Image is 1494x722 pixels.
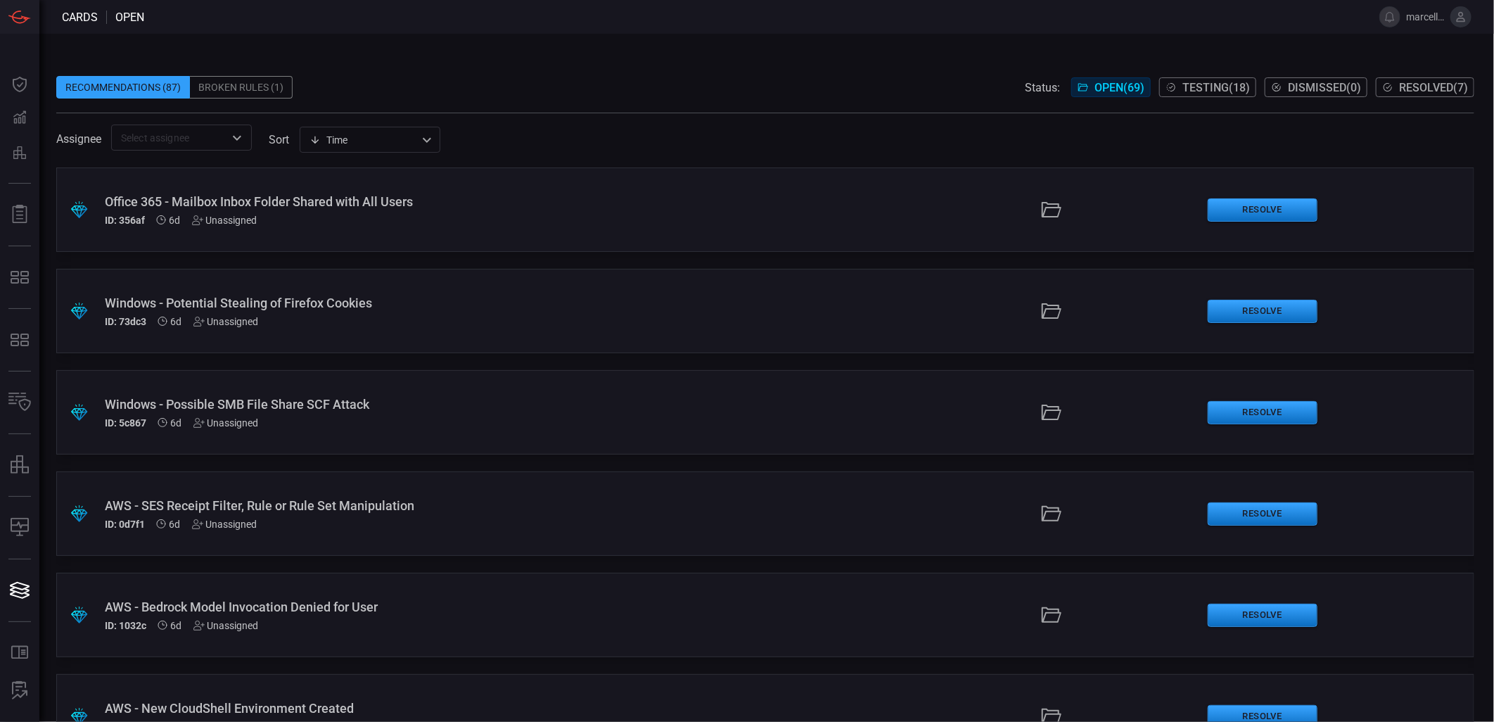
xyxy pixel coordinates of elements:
[1406,11,1445,23] span: marcellinus.chua
[105,519,145,530] h5: ID: 0d7f1
[62,11,98,24] span: Cards
[227,128,247,148] button: Open
[3,101,37,135] button: Detections
[1208,300,1317,323] button: Resolve
[3,68,37,101] button: Dashboard
[1182,81,1250,94] span: Testing ( 18 )
[105,600,623,614] div: AWS - Bedrock Model Invocation Denied for User
[3,511,37,545] button: Compliance Monitoring
[3,448,37,482] button: assets
[105,215,145,226] h5: ID: 356af
[170,215,181,226] span: Oct 08, 2025 10:35 PM
[1399,81,1468,94] span: Resolved ( 7 )
[105,620,146,631] h5: ID: 1032c
[170,519,181,530] span: Oct 08, 2025 10:28 PM
[1208,198,1317,222] button: Resolve
[105,194,623,209] div: Office 365 - Mailbox Inbox Folder Shared with All Users
[1159,77,1256,97] button: Testing(18)
[56,132,101,146] span: Assignee
[115,11,144,24] span: open
[1208,502,1317,526] button: Resolve
[269,133,289,146] label: sort
[105,417,146,429] h5: ID: 5c867
[105,397,623,412] div: Windows - Possible SMB File Share SCF Attack
[115,129,224,146] input: Select assignee
[193,417,259,429] div: Unassigned
[1376,77,1474,97] button: Resolved(7)
[3,135,37,169] button: Preventions
[105,316,146,327] h5: ID: 73dc3
[3,323,37,357] button: MITRE - Detection Posture
[1208,604,1317,627] button: Resolve
[171,620,182,631] span: Oct 08, 2025 10:28 PM
[309,133,418,147] div: Time
[3,260,37,294] button: MITRE - Exposures
[171,417,182,429] span: Oct 08, 2025 10:28 PM
[192,519,257,530] div: Unassigned
[105,701,623,716] div: AWS - New CloudShell Environment Created
[171,316,182,327] span: Oct 08, 2025 10:28 PM
[56,76,190,99] div: Recommendations (87)
[3,574,37,607] button: Cards
[3,386,37,419] button: Inventory
[193,316,259,327] div: Unassigned
[105,296,623,310] div: Windows - Potential Stealing of Firefox Cookies
[1025,81,1060,94] span: Status:
[1265,77,1367,97] button: Dismissed(0)
[1208,401,1317,424] button: Resolve
[3,198,37,232] button: Reports
[192,215,257,226] div: Unassigned
[1071,77,1151,97] button: Open(69)
[3,636,37,670] button: Rule Catalog
[105,498,623,513] div: AWS - SES Receipt Filter, Rule or Rule Set Manipulation
[193,620,259,631] div: Unassigned
[190,76,293,99] div: Broken Rules (1)
[1094,81,1144,94] span: Open ( 69 )
[1288,81,1361,94] span: Dismissed ( 0 )
[3,674,37,708] button: ALERT ANALYSIS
